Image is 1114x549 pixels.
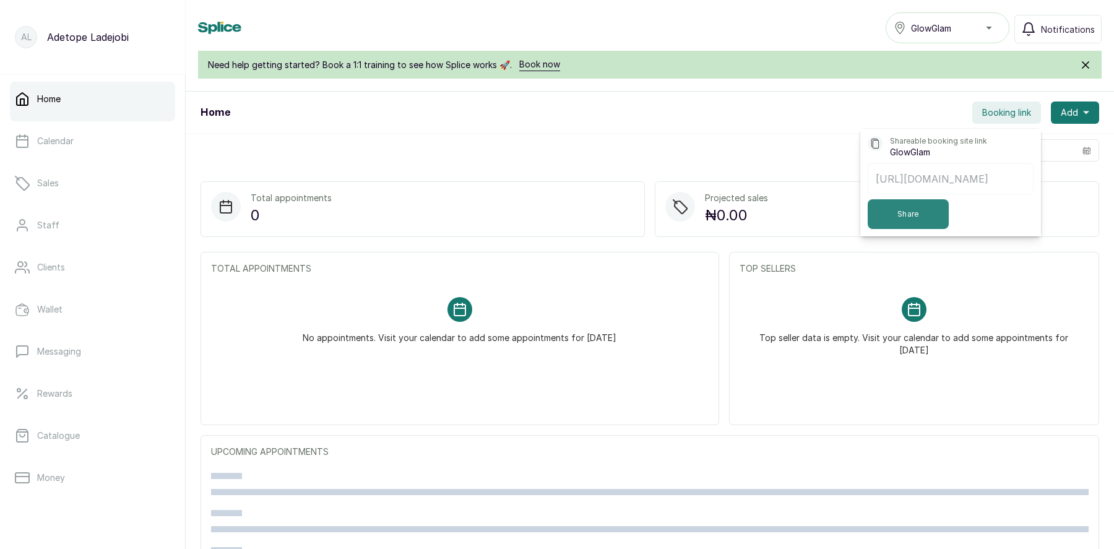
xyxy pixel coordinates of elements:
p: UPCOMING APPOINTMENTS [211,446,1089,458]
a: Clients [10,250,175,285]
p: TOTAL APPOINTMENTS [211,262,709,275]
a: Money [10,460,175,495]
a: Staff [10,208,175,243]
a: Messaging [10,334,175,369]
p: Projected sales [705,192,768,204]
p: Staff [37,219,59,231]
button: Booking link [972,102,1041,124]
svg: calendar [1082,146,1091,155]
p: Money [37,472,65,484]
span: Booking link [982,106,1031,119]
p: Catalogue [37,430,80,442]
a: Sales [10,166,175,201]
p: Wallet [37,303,63,316]
p: Clients [37,261,65,274]
button: Add [1051,102,1099,124]
p: Home [37,93,61,105]
span: GlowGlam [911,22,951,35]
a: Home [10,82,175,116]
p: GlowGlam [890,146,930,158]
a: Calendar [10,124,175,158]
span: Need help getting started? Book a 1:1 training to see how Splice works 🚀. [208,59,512,71]
p: Total appointments [251,192,332,204]
span: Add [1061,106,1078,119]
p: Adetope Ladejobi [47,30,129,45]
p: No appointments. Visit your calendar to add some appointments for [DATE] [303,322,616,344]
p: Top seller data is empty. Visit your calendar to add some appointments for [DATE] [754,322,1074,357]
a: Catalogue [10,418,175,453]
button: Notifications [1014,15,1102,43]
a: Rewards [10,376,175,411]
p: ₦0.00 [705,204,768,227]
p: 0 [251,204,332,227]
p: Calendar [37,135,74,147]
p: Shareable booking site link [890,136,987,146]
button: Share [868,199,949,229]
a: Reports [10,503,175,537]
p: [URL][DOMAIN_NAME] [876,171,1025,186]
p: AL [21,31,32,43]
p: Sales [37,177,59,189]
p: Messaging [37,345,81,358]
p: Rewards [37,387,72,400]
h1: Home [201,105,230,120]
div: Booking link [860,129,1041,236]
a: Book now [519,58,560,71]
button: GlowGlam [886,12,1009,43]
p: TOP SELLERS [740,262,1089,275]
span: Notifications [1041,23,1095,36]
a: Wallet [10,292,175,327]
